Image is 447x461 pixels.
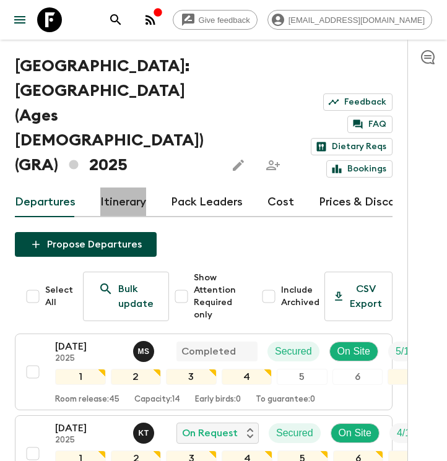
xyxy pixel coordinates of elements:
div: 1 [55,369,106,385]
div: 6 [332,369,383,385]
a: FAQ [347,116,393,133]
p: 2025 [55,354,123,364]
span: Share this itinerary [261,153,285,178]
div: [EMAIL_ADDRESS][DOMAIN_NAME] [267,10,432,30]
p: To guarantee: 0 [256,395,315,405]
div: Trip Fill [388,342,422,361]
a: Feedback [323,93,393,111]
div: 7 [388,369,438,385]
div: Trip Fill [389,423,423,443]
button: CSV Export [324,272,393,321]
p: On Site [337,344,370,359]
div: Secured [269,423,321,443]
button: Propose Departures [15,232,157,257]
p: Secured [276,426,313,441]
div: On Site [331,423,380,443]
a: Bulk update [83,272,169,321]
span: Give feedback [192,15,257,25]
p: Completed [181,344,236,359]
span: Magda Sotiriadis [133,345,157,355]
p: Capacity: 14 [134,395,180,405]
a: Cost [267,187,294,217]
p: On Site [339,426,371,441]
a: Itinerary [100,187,146,217]
div: 2 [111,369,162,385]
a: Prices & Discounts [319,187,419,217]
p: Room release: 45 [55,395,119,405]
p: 4 / 14 [397,426,416,441]
h1: [GEOGRAPHIC_DATA]: [GEOGRAPHIC_DATA] (Ages [DEMOGRAPHIC_DATA]) (GRA) 2025 [15,54,216,178]
div: 3 [166,369,217,385]
span: Select All [45,284,73,309]
a: Bookings [326,160,393,178]
div: 5 [277,369,328,385]
p: 2025 [55,436,123,446]
button: menu [7,7,32,32]
p: 5 / 14 [396,344,415,359]
div: Secured [267,342,319,361]
a: Give feedback [173,10,258,30]
span: Include Archived [281,284,319,309]
span: Kostantinos Tsaousis [133,426,157,436]
p: K T [138,428,149,438]
p: [DATE] [55,339,123,354]
a: Pack Leaders [171,187,243,217]
button: KT [133,423,157,444]
a: Departures [15,187,76,217]
p: Bulk update [118,282,154,311]
div: 4 [222,369,272,385]
button: [DATE]2025Magda SotiriadisCompletedSecuredOn SiteTrip FillGuaranteed12345678Room release:45Capaci... [15,334,393,410]
button: search adventures [103,7,128,32]
span: Show Attention Required only [194,272,251,321]
p: On Request [182,426,238,441]
div: On Site [329,342,378,361]
button: Edit this itinerary [226,153,251,178]
span: [EMAIL_ADDRESS][DOMAIN_NAME] [282,15,432,25]
p: Early birds: 0 [195,395,241,405]
a: Dietary Reqs [311,138,393,155]
p: [DATE] [55,421,123,436]
p: Secured [275,344,312,359]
